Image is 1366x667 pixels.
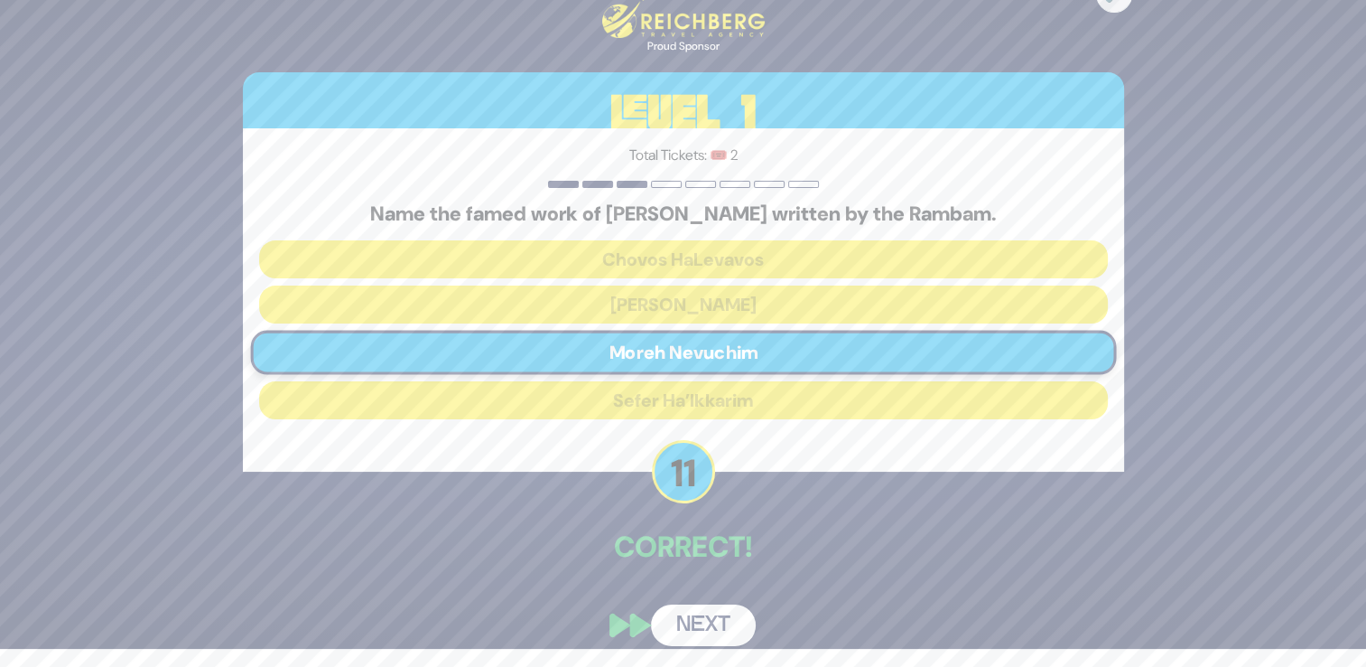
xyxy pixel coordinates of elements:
[243,72,1124,154] h3: Level 1
[259,145,1108,166] p: Total Tickets: 🎟️ 2
[259,381,1108,419] button: Sefer Ha’Ikkarim
[259,240,1108,278] button: Chovos HaLevavos
[250,331,1116,375] button: Moreh Nevuchim
[243,525,1124,568] p: Correct!
[602,38,765,54] div: Proud Sponsor
[259,286,1108,324] button: [PERSON_NAME]
[651,605,756,646] button: Next
[259,202,1108,226] h5: Name the famed work of [PERSON_NAME] written by the Rambam.
[652,440,715,503] p: 11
